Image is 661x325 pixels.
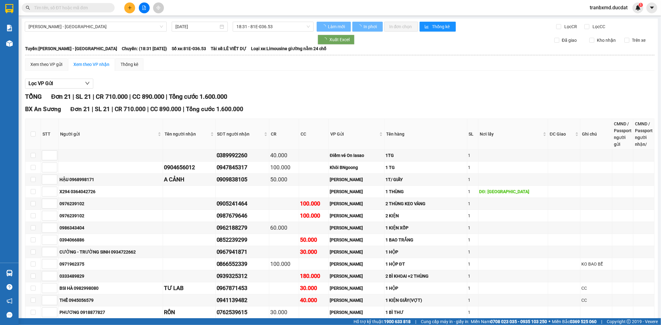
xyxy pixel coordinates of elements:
div: 0971962375 [59,261,162,267]
span: Người gửi [60,131,156,137]
img: logo-vxr [5,4,13,13]
div: 1TG [386,152,466,159]
div: 0333489829 [59,273,162,279]
div: 1 [468,212,477,219]
div: [PERSON_NAME] [330,176,383,183]
span: CC 890.000 [150,106,181,113]
span: Tên người nhận [165,131,209,137]
sup: 1 [639,3,643,7]
div: 1 [468,152,477,159]
div: 0389992260 [217,151,268,160]
td: Lê Đại Hành [329,258,385,270]
div: 1 BAO TRẮNG [386,236,466,243]
div: 0394066886 [59,236,162,243]
div: [PERSON_NAME] [330,297,383,304]
div: 1 TG [386,164,466,171]
span: BX An Sương [25,106,61,113]
span: Kho nhận [594,37,618,44]
div: 40.000 [270,151,298,160]
div: [PERSON_NAME] [330,224,383,231]
div: 30.000 [300,284,328,292]
button: aim [153,2,164,13]
td: Lê Đại Hành [329,210,385,222]
span: CC 890.000 [132,93,164,100]
button: file-add [139,2,150,13]
div: 1 HỘP ĐT [386,261,466,267]
div: [PERSON_NAME] [330,309,383,316]
span: | [92,106,93,113]
div: 1 [468,261,477,267]
td: Phan Đình Phùng [329,282,385,294]
span: | [73,93,74,100]
div: 1 KIỆN GIẤY(VỢT) [386,297,466,304]
div: CC [581,285,611,292]
span: Miền Nam [471,318,547,325]
img: warehouse-icon [6,40,13,47]
td: Điểm vé On Iasao [329,149,385,162]
span: aim [156,6,161,10]
span: Hỗ trợ kỹ thuật: [354,318,411,325]
span: question-circle [7,284,12,290]
span: Lọc CC [590,23,606,30]
img: solution-icon [6,25,13,31]
span: Tổng cước 1.600.000 [186,106,243,113]
th: Ghi chú [580,119,612,149]
div: [PERSON_NAME] [330,261,383,267]
td: 0905241464 [216,198,269,210]
span: Gia Lai - Sài Gòn [29,22,163,31]
div: 2 KIỆN [386,212,466,219]
td: 0987679646 [216,210,269,222]
div: 0852239299 [217,236,268,244]
div: 0904656012 [164,163,214,172]
div: 2 BÌ KHOAI +2 THÙNG [386,273,466,279]
span: file-add [142,6,146,10]
div: 100.000 [270,260,298,268]
div: [PERSON_NAME] [330,273,383,279]
span: plus [128,6,132,10]
div: 0905241464 [217,199,268,208]
div: 1 [468,188,477,195]
div: Xem theo VP gửi [30,61,62,68]
td: 0967941871 [216,246,269,258]
td: 0762539615 [216,306,269,318]
span: CR 710.000 [96,93,128,100]
td: 0389992260 [216,149,269,162]
div: CC [581,297,611,304]
img: warehouse-icon [6,270,13,276]
div: KO BAO BỂ [581,261,611,267]
div: RÔN [164,308,214,317]
td: 0962188279 [216,222,269,234]
div: 0962188279 [217,223,268,232]
span: Thống kê [432,23,451,30]
span: SL 21 [95,106,110,113]
span: SĐT người nhận [217,131,263,137]
div: 0986343404 [59,224,162,231]
th: CC [299,119,329,149]
div: 50.000 [270,175,298,184]
div: 0939325312 [217,272,268,280]
div: 1 [468,200,477,207]
span: Tổng cước 1.600.000 [169,93,227,100]
button: bar-chartThống kê [420,22,456,32]
div: 0909838105 [217,175,268,184]
td: 0967871453 [216,282,269,294]
span: TỔNG [25,93,42,100]
span: Nơi lấy [480,131,542,137]
input: Tìm tên, số ĐT hoặc mã đơn [34,4,107,11]
div: [PERSON_NAME] [330,188,383,195]
td: Khôi BNgoong [329,162,385,174]
div: 0947845317 [217,163,268,172]
th: CR [269,119,299,149]
span: Trên xe [629,37,648,44]
span: message [7,312,12,318]
div: A CẢNH [164,175,214,184]
span: notification [7,298,12,304]
span: | [93,93,94,100]
div: 1 [468,285,477,292]
div: [PERSON_NAME] [330,236,383,243]
td: Lê Đại Hành [329,174,385,186]
td: 0939325312 [216,270,269,282]
td: 0866552339 [216,258,269,270]
span: Đã giao [559,37,579,44]
span: loading [323,37,329,42]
